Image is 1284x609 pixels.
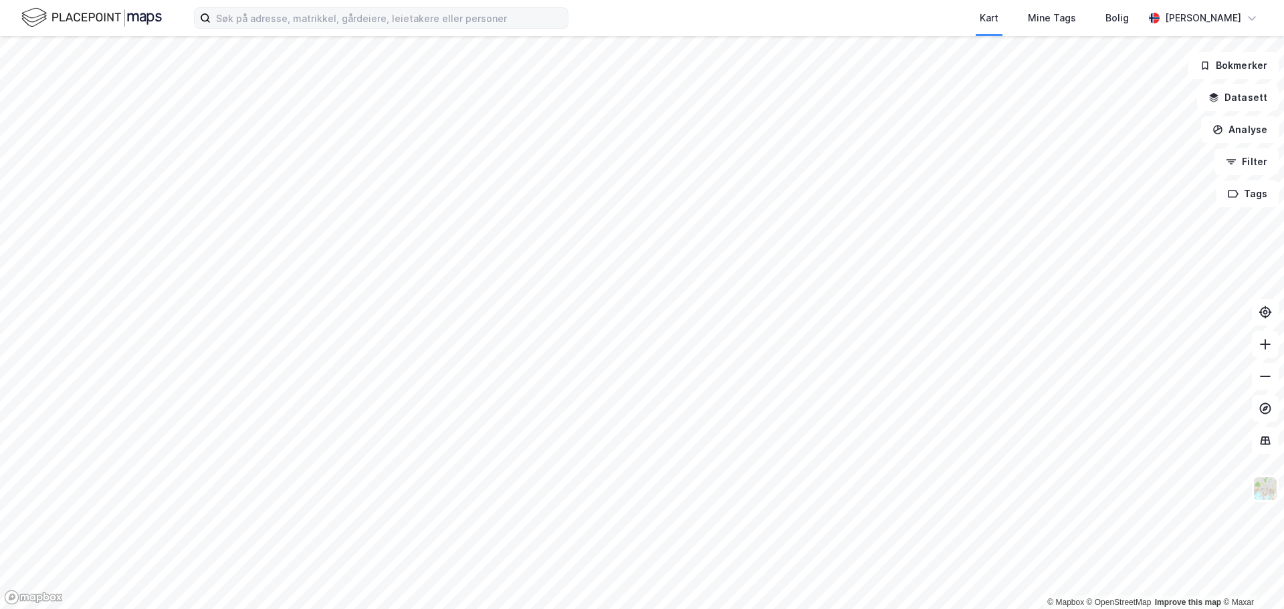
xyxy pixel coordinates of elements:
button: Datasett [1197,84,1279,111]
div: Mine Tags [1028,10,1076,26]
a: Improve this map [1155,598,1221,607]
a: Mapbox [1047,598,1084,607]
button: Bokmerker [1188,52,1279,79]
img: Z [1253,476,1278,501]
div: Bolig [1105,10,1129,26]
div: Kontrollprogram for chat [1217,545,1284,609]
input: Søk på adresse, matrikkel, gårdeiere, leietakere eller personer [211,8,568,28]
img: logo.f888ab2527a4732fd821a326f86c7f29.svg [21,6,162,29]
a: OpenStreetMap [1087,598,1152,607]
button: Tags [1216,180,1279,207]
div: Kart [980,10,998,26]
button: Filter [1214,148,1279,175]
div: [PERSON_NAME] [1165,10,1241,26]
button: Analyse [1201,116,1279,143]
iframe: Chat Widget [1217,545,1284,609]
a: Mapbox homepage [4,590,63,605]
